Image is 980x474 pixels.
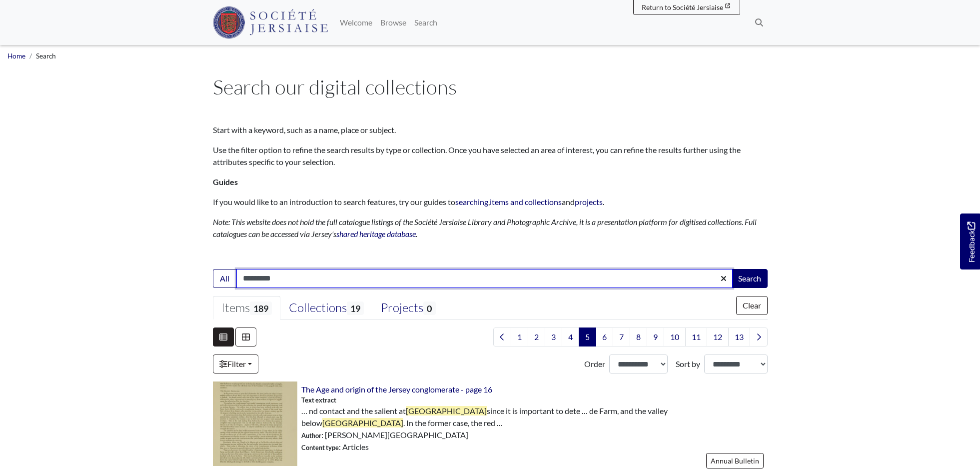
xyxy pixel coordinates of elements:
[613,327,630,346] a: Goto page 7
[630,327,647,346] a: Goto page 8
[213,217,757,238] em: Note: This website does not hold the full catalogue listings of the Société Jersiaise Library and...
[301,405,768,429] span: … nd contact and the salient at since it is important to dete … de Farm, and the valley below . I...
[545,327,562,346] a: Goto page 3
[528,327,545,346] a: Goto page 2
[213,75,768,99] h1: Search our digital collections
[213,177,238,186] strong: Guides
[960,213,980,269] a: Would you like to provide feedback?
[213,354,258,373] a: Filter
[455,197,488,206] a: searching
[706,453,764,468] a: Annual Bulletin
[236,269,733,288] input: Enter one or more search terms...
[301,384,492,394] a: The Age and origin of the Jersey conglomerate - page 16
[489,327,768,346] nav: pagination
[579,327,596,346] span: Goto page 5
[347,301,364,315] span: 19
[336,229,416,238] a: shared heritage database
[732,269,768,288] button: Search
[685,327,707,346] a: Goto page 11
[562,327,579,346] a: Goto page 4
[647,327,664,346] a: Goto page 9
[221,300,272,315] div: Items
[584,358,605,370] label: Order
[664,327,686,346] a: Goto page 10
[301,441,369,453] span: : Articles
[322,418,403,427] span: [GEOGRAPHIC_DATA]
[213,196,768,208] p: If you would like to an introduction to search features, try our guides to , and .
[336,12,376,32] a: Welcome
[406,406,487,415] span: [GEOGRAPHIC_DATA]
[676,358,700,370] label: Sort by
[965,221,977,262] span: Feedback
[381,300,435,315] div: Projects
[301,431,321,439] span: Author
[213,269,237,288] button: All
[493,327,511,346] a: Previous page
[36,52,56,60] span: Search
[376,12,410,32] a: Browse
[575,197,603,206] a: projects
[707,327,729,346] a: Goto page 12
[213,6,328,38] img: Société Jersiaise
[289,300,364,315] div: Collections
[301,395,336,405] span: Text extract
[7,52,25,60] a: Home
[490,197,562,206] a: items and collections
[213,124,768,136] p: Start with a keyword, such as a name, place or subject.
[750,327,768,346] a: Next page
[642,3,723,11] span: Return to Société Jersiaise
[728,327,750,346] a: Goto page 13
[213,381,297,466] img: The Age and origin of the Jersey conglomerate - page 16
[213,4,328,41] a: Société Jersiaise logo
[736,296,768,315] button: Clear
[596,327,613,346] a: Goto page 6
[423,301,435,315] span: 0
[410,12,441,32] a: Search
[301,443,339,451] span: Content type
[511,327,528,346] a: Goto page 1
[213,144,768,168] p: Use the filter option to refine the search results by type or collection. Once you have selected ...
[250,301,272,315] span: 189
[301,429,468,441] span: : [PERSON_NAME][GEOGRAPHIC_DATA]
